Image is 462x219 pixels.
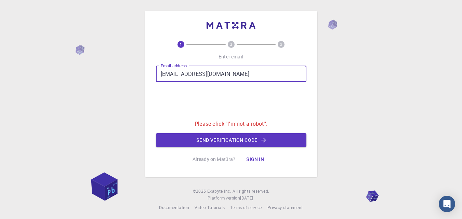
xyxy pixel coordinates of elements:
[267,205,303,210] span: Privacy statement
[161,63,187,69] label: Email address
[280,42,282,47] text: 3
[240,195,254,202] a: [DATE].
[439,196,455,212] div: Open Intercom Messenger
[233,188,269,195] span: All rights reserved.
[207,188,231,194] span: Exabyte Inc.
[207,188,231,195] a: Exabyte Inc.
[240,195,254,201] span: [DATE] .
[195,204,225,211] a: Video Tutorials
[193,188,207,195] span: © 2025
[208,195,240,202] span: Platform version
[159,205,189,210] span: Documentation
[230,205,262,210] span: Terms of service
[241,152,269,166] button: Sign in
[159,204,189,211] a: Documentation
[230,42,232,47] text: 2
[230,204,262,211] a: Terms of service
[156,133,306,147] button: Send verification code
[195,205,225,210] span: Video Tutorials
[179,87,283,114] iframe: reCAPTCHA
[195,120,267,128] p: Please click "I'm not a robot".
[219,53,243,60] p: Enter email
[267,204,303,211] a: Privacy statement
[180,42,182,47] text: 1
[193,156,236,163] p: Already on Mat3ra?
